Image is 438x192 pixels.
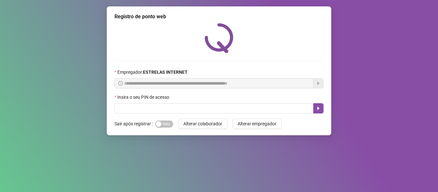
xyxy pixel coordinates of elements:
[118,81,123,86] span: info-circle
[205,23,233,53] img: QRPoint
[178,119,227,129] button: Alterar colaborador
[117,69,188,76] span: Empregador :
[114,119,155,129] label: Sair após registrar
[232,119,282,129] button: Alterar empregador
[316,106,321,111] span: caret-right
[114,13,324,21] div: Registro de ponto web
[183,120,222,127] span: Alterar colaborador
[114,94,173,101] label: Insira o seu PIN de acesso
[143,70,188,75] strong: ESTRELAS INTERNET
[238,120,276,127] span: Alterar empregador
